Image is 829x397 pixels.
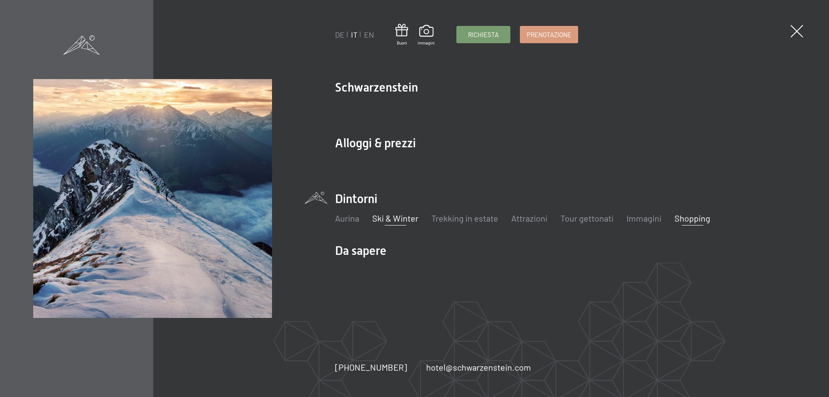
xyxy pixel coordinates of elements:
a: Trekking in estate [431,213,498,223]
a: Immagini [418,25,435,46]
a: IT [351,30,358,39]
a: Immagini [626,213,661,223]
a: Prenotazione [520,26,578,43]
a: Tour gettonati [560,213,614,223]
a: Buoni [396,24,408,46]
a: [PHONE_NUMBER] [335,361,407,373]
span: Immagini [418,40,435,46]
a: Shopping [674,213,710,223]
a: Ski & Winter [372,213,418,223]
a: Aurina [335,213,359,223]
a: Attrazioni [511,213,547,223]
span: Prenotazione [527,30,571,39]
span: [PHONE_NUMBER] [335,362,407,372]
a: Richiesta [457,26,510,43]
span: Richiesta [468,30,499,39]
span: Buoni [396,40,408,46]
a: EN [364,30,374,39]
a: hotel@schwarzenstein.com [426,361,531,373]
a: DE [335,30,345,39]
